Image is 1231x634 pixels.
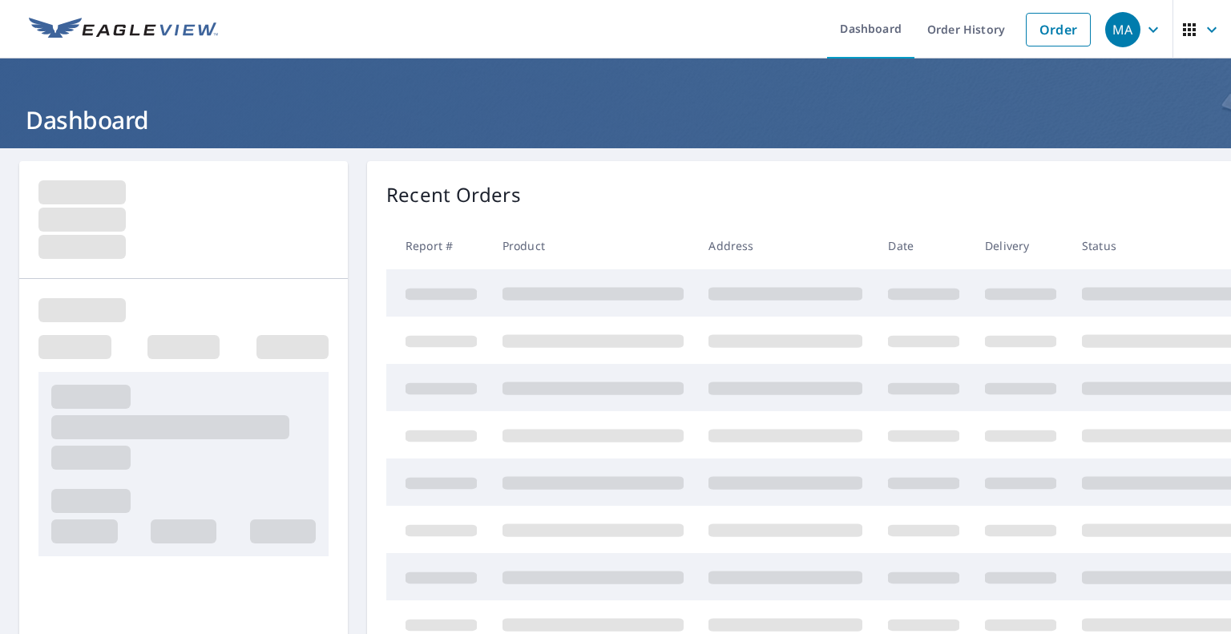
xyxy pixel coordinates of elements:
img: EV Logo [29,18,218,42]
h1: Dashboard [19,103,1212,136]
th: Delivery [972,222,1069,269]
th: Report # [386,222,490,269]
a: Order [1026,13,1091,46]
th: Address [696,222,875,269]
th: Product [490,222,696,269]
th: Date [875,222,972,269]
p: Recent Orders [386,180,521,209]
div: MA [1105,12,1140,47]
